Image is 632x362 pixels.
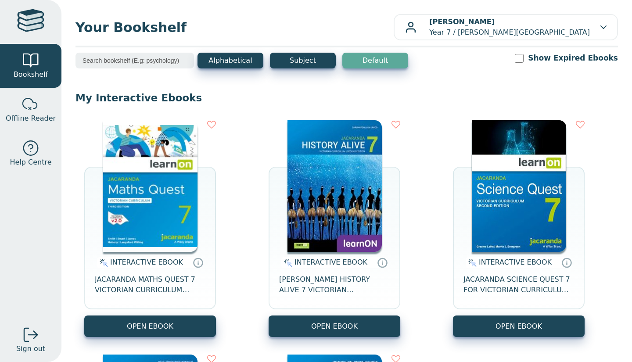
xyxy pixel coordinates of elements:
[429,17,590,38] p: Year 7 / [PERSON_NAME][GEOGRAPHIC_DATA]
[279,274,390,295] span: [PERSON_NAME] HISTORY ALIVE 7 VICTORIAN CURRICULUM LEARNON EBOOK 2E
[479,258,552,266] span: INTERACTIVE EBOOK
[269,315,400,337] button: OPEN EBOOK
[528,53,618,64] label: Show Expired Ebooks
[75,53,194,68] input: Search bookshelf (E.g: psychology)
[193,257,203,268] a: Interactive eBooks are accessed online via the publisher’s portal. They contain interactive resou...
[294,258,367,266] span: INTERACTIVE EBOOK
[103,120,197,252] img: b87b3e28-4171-4aeb-a345-7fa4fe4e6e25.jpg
[472,120,566,252] img: 329c5ec2-5188-ea11-a992-0272d098c78b.jpg
[287,120,382,252] img: d4781fba-7f91-e911-a97e-0272d098c78b.jpg
[75,18,394,37] span: Your Bookshelf
[14,69,48,80] span: Bookshelf
[95,274,205,295] span: JACARANDA MATHS QUEST 7 VICTORIAN CURRICULUM LEARNON EBOOK 3E
[84,315,216,337] button: OPEN EBOOK
[377,257,388,268] a: Interactive eBooks are accessed online via the publisher’s portal. They contain interactive resou...
[16,344,45,354] span: Sign out
[6,113,56,124] span: Offline Reader
[10,157,51,168] span: Help Centre
[75,91,618,104] p: My Interactive Ebooks
[394,14,618,40] button: [PERSON_NAME]Year 7 / [PERSON_NAME][GEOGRAPHIC_DATA]
[281,258,292,268] img: interactive.svg
[463,274,574,295] span: JACARANDA SCIENCE QUEST 7 FOR VICTORIAN CURRICULUM LEARNON 2E EBOOK
[97,258,108,268] img: interactive.svg
[561,257,572,268] a: Interactive eBooks are accessed online via the publisher’s portal. They contain interactive resou...
[466,258,477,268] img: interactive.svg
[429,18,495,26] b: [PERSON_NAME]
[342,53,408,68] button: Default
[110,258,183,266] span: INTERACTIVE EBOOK
[270,53,336,68] button: Subject
[453,315,585,337] button: OPEN EBOOK
[197,53,263,68] button: Alphabetical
